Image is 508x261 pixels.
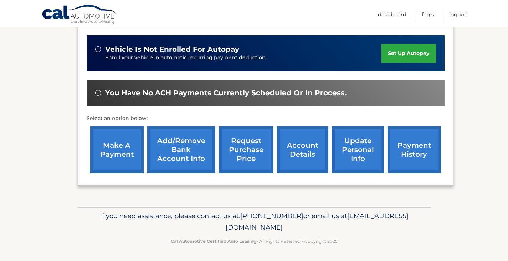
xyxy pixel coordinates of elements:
img: alert-white.svg [95,90,101,96]
p: Enroll your vehicle in automatic recurring payment deduction. [105,54,382,62]
p: Select an option below: [87,114,445,123]
a: update personal info [332,126,384,173]
p: If you need assistance, please contact us at: or email us at [82,210,426,233]
p: - All Rights Reserved - Copyright 2025 [82,237,426,245]
span: [EMAIL_ADDRESS][DOMAIN_NAME] [226,212,409,231]
a: Add/Remove bank account info [147,126,215,173]
a: FAQ's [422,9,434,20]
a: Dashboard [378,9,406,20]
a: make a payment [90,126,144,173]
a: Logout [449,9,466,20]
img: alert-white.svg [95,46,101,52]
strong: Cal Automotive Certified Auto Leasing [171,239,256,244]
a: Cal Automotive [42,5,117,25]
a: request purchase price [219,126,273,173]
span: You have no ACH payments currently scheduled or in process. [105,89,347,97]
span: vehicle is not enrolled for autopay [105,45,239,54]
span: [PHONE_NUMBER] [240,212,303,220]
a: payment history [388,126,441,173]
a: set up autopay [381,44,436,63]
a: account details [277,126,328,173]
